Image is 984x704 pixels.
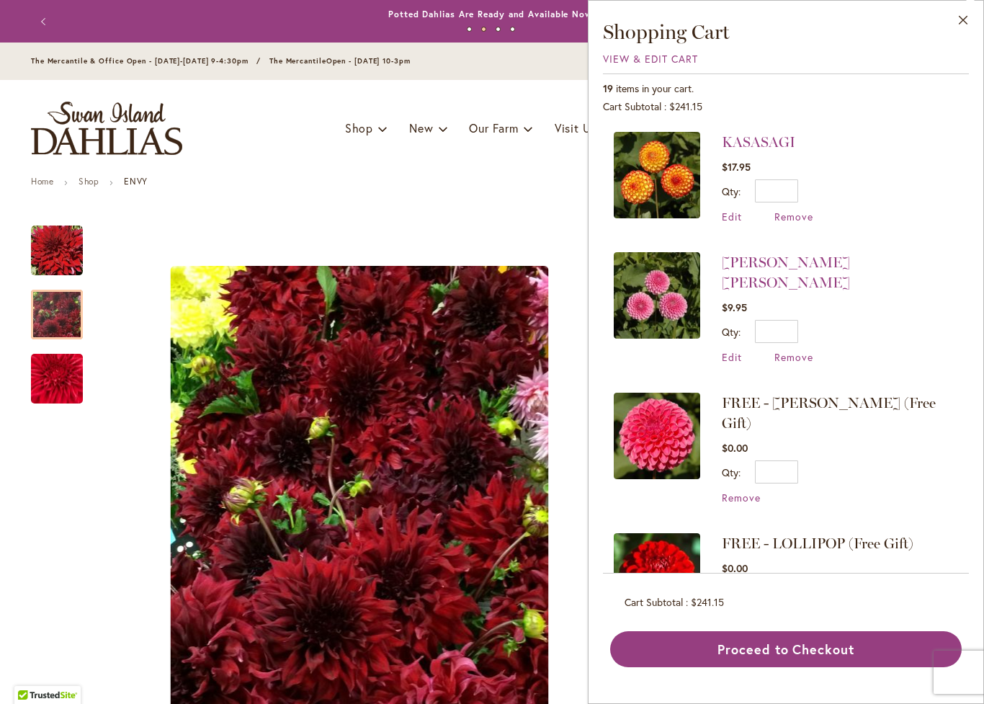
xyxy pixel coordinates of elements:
button: 4 of 4 [510,27,515,32]
img: REBECCA LYNN (Free Gift) [614,393,700,479]
div: Envy [31,275,97,339]
span: FREE - [PERSON_NAME] (Free Gift) [722,394,936,432]
span: Cart Subtotal [603,99,661,113]
span: Open - [DATE] 10-3pm [326,56,411,66]
a: Shop [79,176,99,187]
span: Shopping Cart [603,19,730,44]
button: 3 of 4 [496,27,501,32]
span: $241.15 [691,595,724,609]
img: Envy [31,225,83,277]
label: Qty [722,465,741,479]
button: 1 of 4 [467,27,472,32]
a: Potted Dahlias Are Ready and Available Now! [388,9,596,19]
a: Remove [774,210,813,223]
img: LOLLIPOP (Free Gift) [614,533,700,620]
a: KASASAGI [722,133,795,151]
div: Envy [31,339,83,404]
a: Edit [722,350,742,364]
a: View & Edit Cart [603,52,698,66]
a: Home [31,176,53,187]
iframe: Launch Accessibility Center [11,653,51,693]
a: KASASAGI [614,132,700,223]
span: Our Farm [469,120,518,135]
span: 19 [603,81,613,95]
button: Previous [31,7,60,36]
a: BETTY ANNE [614,252,700,364]
img: Envy [5,335,109,422]
div: Envy [31,211,97,275]
span: $0.00 [722,441,748,455]
span: FREE - LOLLIPOP (Free Gift) [722,535,913,552]
strong: ENVY [124,176,147,187]
span: $17.95 [722,160,751,174]
a: Remove [774,350,813,364]
span: items in your cart. [616,81,694,95]
img: KASASAGI [614,132,700,218]
label: Qty [722,184,741,198]
span: Cart Subtotal [625,595,683,609]
span: $9.95 [722,300,747,314]
span: New [409,120,433,135]
span: $0.00 [722,561,748,575]
img: BETTY ANNE [614,252,700,339]
button: Proceed to Checkout [610,631,962,667]
span: The Mercantile & Office Open - [DATE]-[DATE] 9-4:30pm / The Mercantile [31,56,326,66]
span: Shop [345,120,373,135]
span: $241.15 [669,99,702,113]
a: store logo [31,102,182,155]
label: Qty [722,325,741,339]
a: Remove [722,491,761,504]
a: [PERSON_NAME] [PERSON_NAME] [722,254,850,291]
button: 2 of 4 [481,27,486,32]
span: Visit Us [555,120,596,135]
a: Edit [722,210,742,223]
